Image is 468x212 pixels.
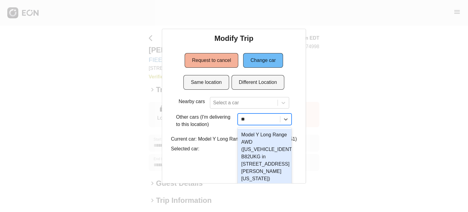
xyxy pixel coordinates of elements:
button: Different Location [232,75,284,89]
p: Other cars (I'm delivering to this location) [176,113,235,128]
p: Nearby cars [179,98,205,105]
button: Same location [184,75,229,89]
button: Change car [243,53,283,67]
h2: Modify Trip [214,33,253,43]
div: Model Y Long Range AWD ([US_VEHICLE_IDENTIFICATION_NUMBER] B82UKG in [STREET_ADDRESS][PERSON_NAME... [238,128,292,185]
p: Current car: Model Y Long Range AWD (FIEE44 in 10451) [171,135,297,142]
button: Request to cancel [185,53,239,67]
p: Selected car: [171,145,297,152]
